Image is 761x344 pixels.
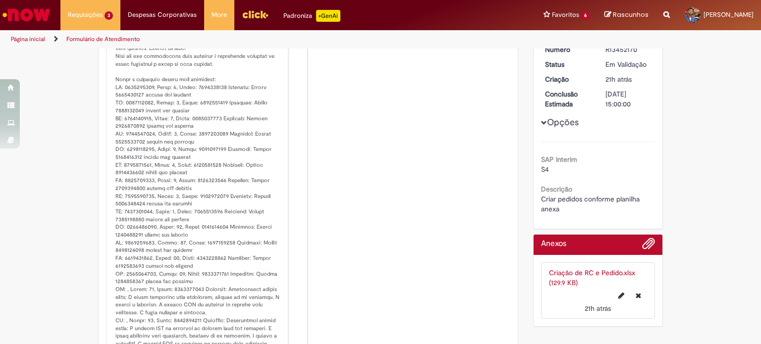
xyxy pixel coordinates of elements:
button: Adicionar anexos [642,237,655,255]
span: Favoritos [552,10,579,20]
div: R13452170 [605,45,652,54]
a: Criação de RC e Pedido.xlsx (129.9 KB) [549,268,635,287]
div: Em Validação [605,59,652,69]
b: Descrição [541,185,572,194]
button: Excluir Criação de RC e Pedido.xlsx [630,288,647,303]
span: 21h atrás [585,304,611,313]
span: [PERSON_NAME] [704,10,754,19]
button: Editar nome de arquivo Criação de RC e Pedido.xlsx [612,288,630,303]
div: [DATE] 15:00:00 [605,89,652,109]
div: 27/08/2025 12:14:10 [605,74,652,84]
h2: Anexos [541,240,566,248]
time: 27/08/2025 12:14:02 [585,304,611,313]
img: click_logo_yellow_360x200.png [242,7,269,22]
span: 6 [581,11,590,20]
dt: Número [538,45,598,54]
span: Despesas Corporativas [128,10,197,20]
span: 3 [105,11,113,20]
span: S4 [541,165,549,174]
b: SAP Interim [541,155,577,164]
dt: Status [538,59,598,69]
span: Requisições [68,10,103,20]
dt: Conclusão Estimada [538,89,598,109]
img: ServiceNow [1,5,52,25]
span: 21h atrás [605,75,632,84]
span: Criar pedidos conforme planilha anexa [541,195,642,213]
span: More [212,10,227,20]
a: Página inicial [11,35,45,43]
dt: Criação [538,74,598,84]
p: +GenAi [316,10,340,22]
span: Rascunhos [613,10,649,19]
time: 27/08/2025 12:14:10 [605,75,632,84]
div: Padroniza [283,10,340,22]
ul: Trilhas de página [7,30,500,49]
a: Formulário de Atendimento [66,35,140,43]
a: Rascunhos [604,10,649,20]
